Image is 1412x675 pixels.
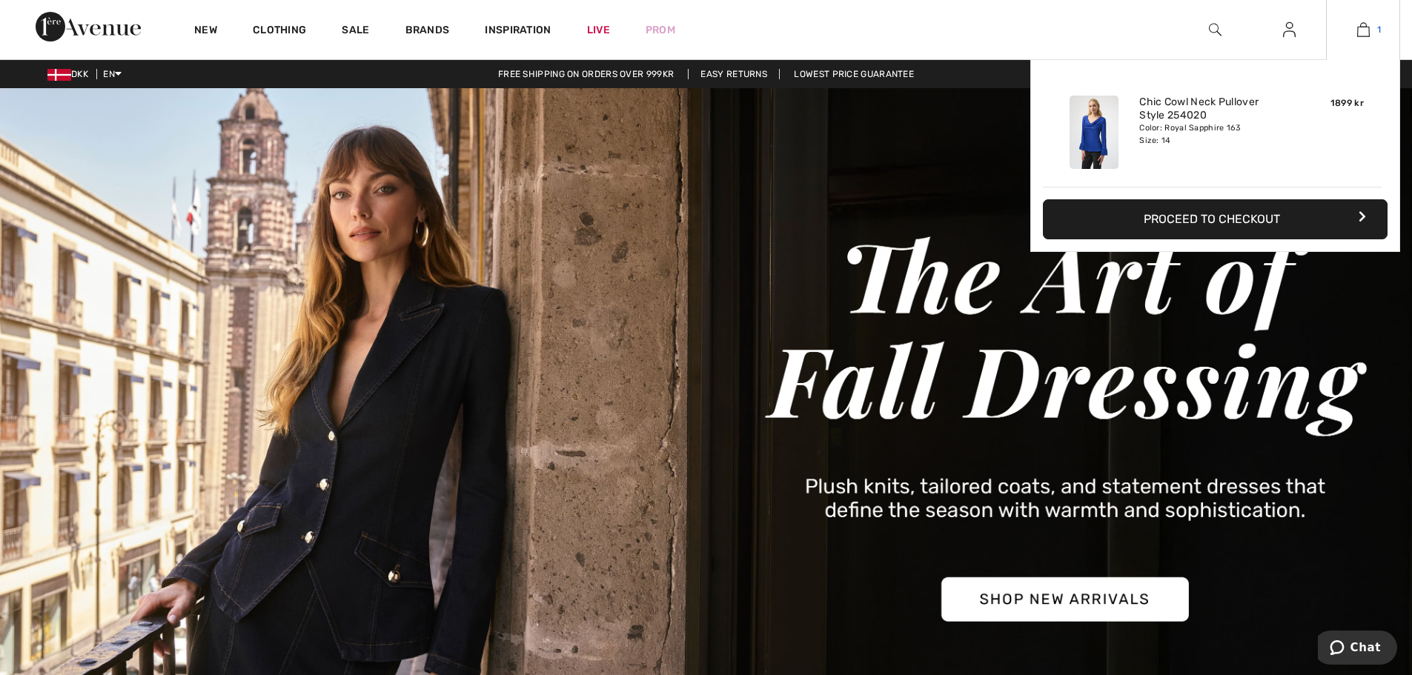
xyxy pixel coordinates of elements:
[253,24,306,39] a: Clothing
[486,69,686,79] a: Free shipping on orders over 999kr
[1139,96,1285,122] a: Chic Cowl Neck Pullover Style 254020
[1377,23,1381,36] span: 1
[47,69,71,81] img: Danish krone
[47,69,94,79] span: DKK
[1318,631,1397,668] iframe: Opens a widget where you can chat to one of our agents
[782,69,926,79] a: Lowest Price Guarantee
[1139,122,1285,146] div: Color: Royal Sapphire 163 Size: 14
[1271,21,1307,39] a: Sign In
[1327,21,1399,39] a: 1
[103,69,122,79] span: EN
[1043,199,1388,239] button: Proceed to Checkout
[1283,21,1296,39] img: My Info
[36,12,141,41] img: 1ère Avenue
[1209,21,1222,39] img: search the website
[1070,96,1118,169] img: Chic Cowl Neck Pullover Style 254020
[587,22,610,38] a: Live
[1330,98,1364,108] span: 1899 kr
[194,24,217,39] a: New
[342,24,369,39] a: Sale
[405,24,450,39] a: Brands
[485,24,551,39] span: Inspiration
[688,69,780,79] a: Easy Returns
[646,22,675,38] a: Prom
[1357,21,1370,39] img: My Bag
